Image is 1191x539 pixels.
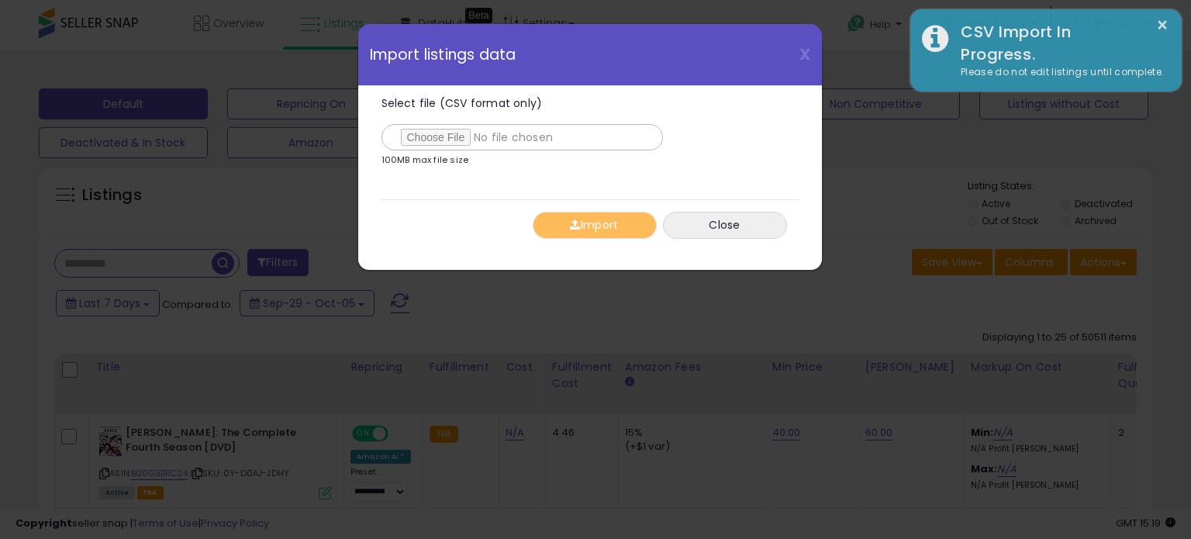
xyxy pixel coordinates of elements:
div: Please do not edit listings until complete. [949,65,1170,80]
button: Close [663,212,787,239]
span: X [799,43,810,65]
p: 100MB max file size [381,156,469,164]
span: Import listings data [370,47,516,62]
button: × [1156,16,1169,35]
span: Select file (CSV format only) [381,95,543,111]
button: Import [533,212,657,239]
div: CSV Import In Progress. [949,21,1170,65]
